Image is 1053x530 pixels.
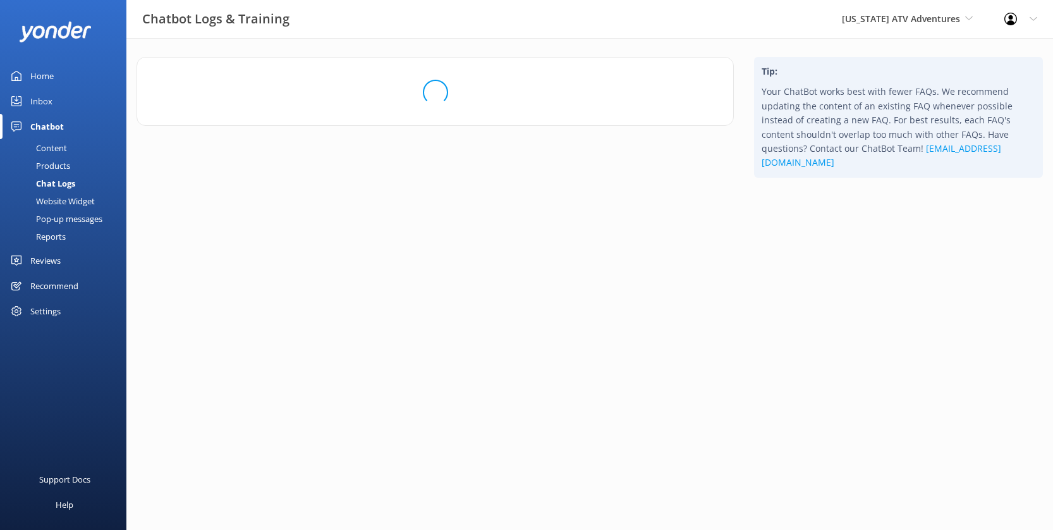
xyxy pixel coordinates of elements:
[19,22,92,42] img: yonder-white-logo.png
[8,228,66,245] div: Reports
[30,273,78,299] div: Recommend
[8,192,126,210] a: Website Widget
[8,228,126,245] a: Reports
[30,63,54,89] div: Home
[8,175,126,192] a: Chat Logs
[762,85,1035,169] p: Your ChatBot works best with fewer FAQs. We recommend updating the content of an existing FAQ whe...
[8,139,126,157] a: Content
[30,114,64,139] div: Chatbot
[8,157,70,175] div: Products
[8,210,126,228] a: Pop-up messages
[30,89,52,114] div: Inbox
[762,65,1035,78] h4: Tip:
[30,299,61,324] div: Settings
[8,139,67,157] div: Content
[142,9,289,29] h3: Chatbot Logs & Training
[8,192,95,210] div: Website Widget
[8,157,126,175] a: Products
[842,13,960,25] span: [US_STATE] ATV Adventures
[8,210,102,228] div: Pop-up messages
[30,248,61,273] div: Reviews
[56,492,73,517] div: Help
[8,175,75,192] div: Chat Logs
[39,467,90,492] div: Support Docs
